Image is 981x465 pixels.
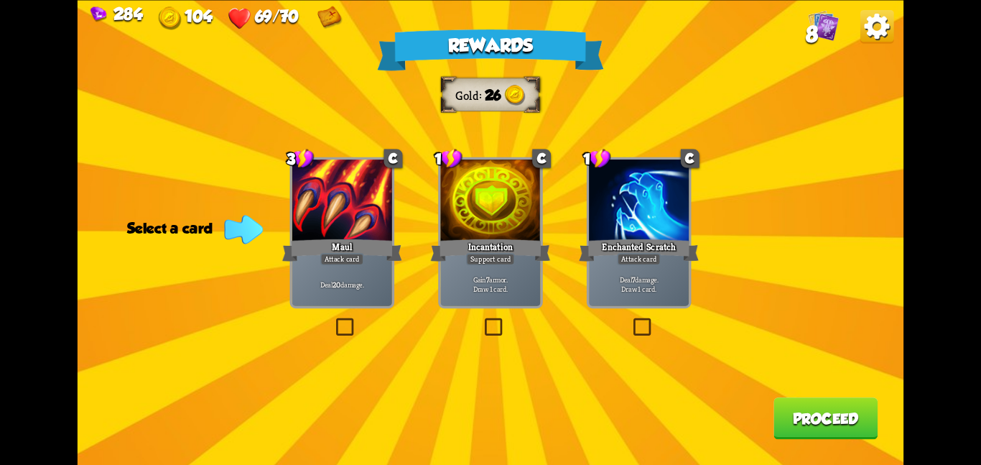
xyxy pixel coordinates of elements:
span: 8 [806,22,818,47]
p: Gain armor. Draw 1 card. [443,274,538,293]
div: 1 [583,147,611,168]
img: Heart.png [228,6,251,29]
img: Options_Button.png [860,9,894,43]
b: 7 [632,274,635,284]
div: 1 [434,147,462,168]
div: Enchanted Scratch [579,236,699,263]
div: Support card [466,253,515,265]
div: Maul [282,236,402,263]
div: C [384,149,403,167]
img: Map - Reveal all path points on the map. [318,6,343,29]
div: View all the cards in your deck [808,9,839,44]
div: Gold [159,6,213,30]
span: 104 [185,6,212,25]
p: Deal damage. [294,279,389,289]
b: 7 [486,274,489,284]
img: Gold.png [159,6,182,29]
button: Proceed [773,397,878,439]
div: Rewards [377,29,603,70]
b: 20 [333,279,340,289]
div: Select a card [127,220,258,236]
div: Attack card [320,253,364,265]
div: C [532,149,551,167]
div: Attack card [617,253,661,265]
img: Gold.png [505,85,526,106]
div: Gems [90,4,142,23]
div: Health [228,6,299,30]
div: 3 [287,147,315,168]
img: Indicator_Arrow.png [224,215,263,244]
div: C [681,149,699,167]
img: Cards_Icon.png [808,9,839,40]
p: Deal damage. Draw 1 card. [592,274,687,293]
div: Gold [455,87,484,103]
img: Gem.png [90,6,107,22]
div: Incantation [431,236,551,263]
span: 69/70 [255,6,299,25]
span: 26 [485,86,501,103]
